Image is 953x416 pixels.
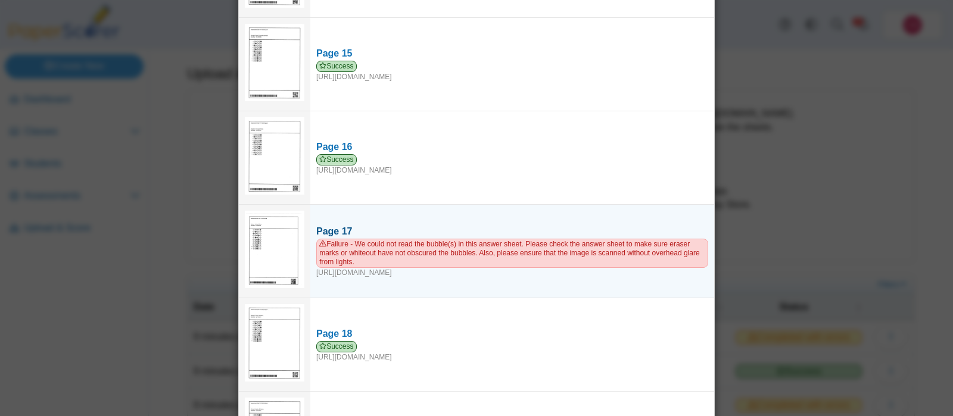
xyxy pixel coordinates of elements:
[310,219,714,284] a: Page 17 Failure - We could not read the bubble(s) in this answer sheet. Please check the answer s...
[316,61,357,72] span: Success
[310,321,714,368] a: Page 18 Success [URL][DOMAIN_NAME]
[316,239,708,268] span: Failure - We could not read the bubble(s) in this answer sheet. Please check the answer sheet to ...
[316,239,708,278] div: [URL][DOMAIN_NAME]
[245,211,304,287] img: web_aqELd9UANtXoN3yzIXJ9NMkisSKLNky2VInumWt8_OCTOBER_7_2025T18_33_47_560000000.jpg
[310,135,714,181] a: Page 16 Success [URL][DOMAIN_NAME]
[245,117,304,195] img: 3195364_OCTOBER_7_2025T18_33_25_664000000.jpeg
[316,154,708,176] div: [URL][DOMAIN_NAME]
[316,341,708,362] div: [URL][DOMAIN_NAME]
[316,341,357,352] span: Success
[316,225,708,238] div: Page 17
[316,140,708,154] div: Page 16
[310,41,714,87] a: Page 15 Success [URL][DOMAIN_NAME]
[316,61,708,82] div: [URL][DOMAIN_NAME]
[316,47,708,60] div: Page 15
[316,327,708,340] div: Page 18
[245,304,304,381] img: 3195367_OCTOBER_7_2025T18_33_34_134000000.jpeg
[245,24,304,101] img: 3195363_OCTOBER_7_2025T18_33_38_595000000.jpeg
[316,154,357,165] span: Success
